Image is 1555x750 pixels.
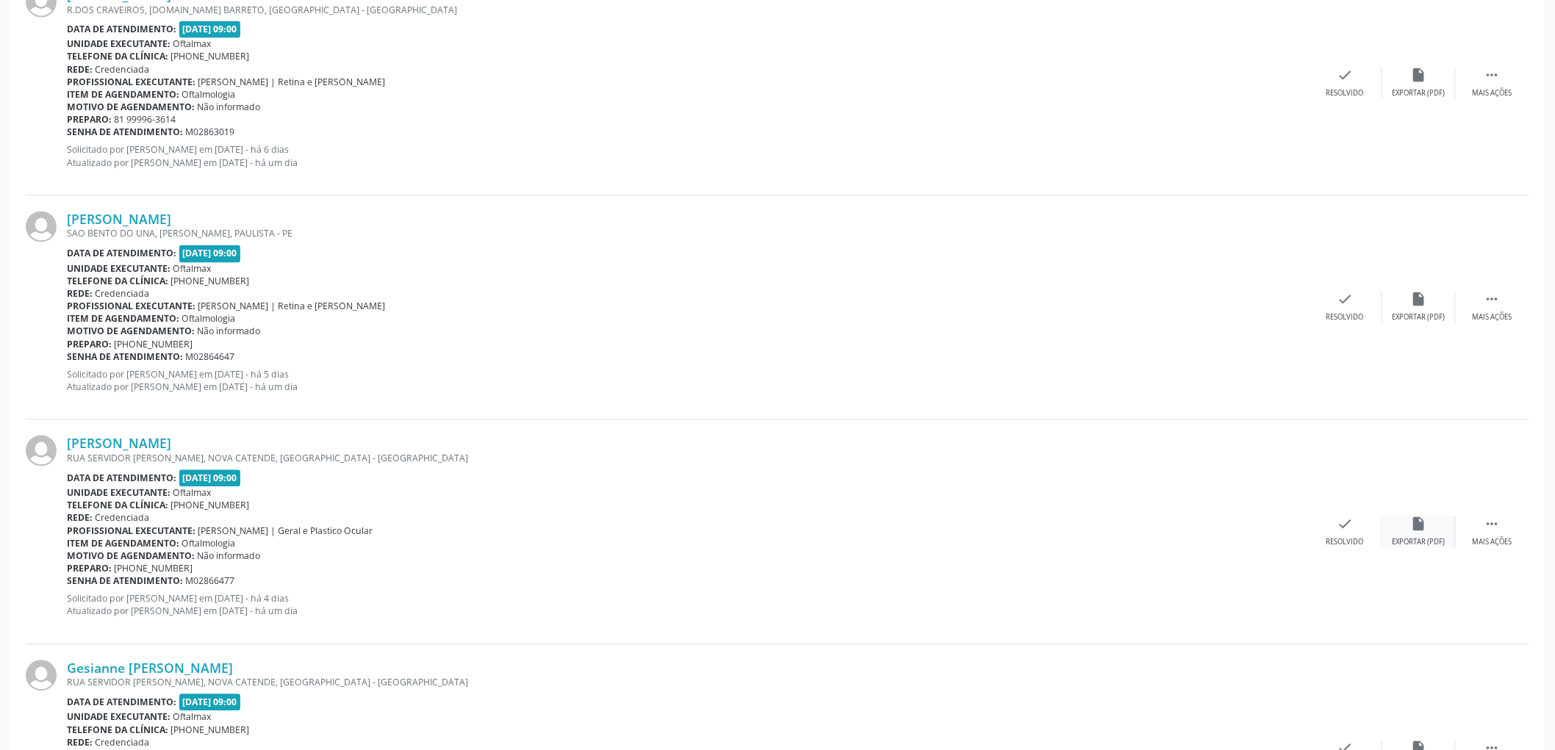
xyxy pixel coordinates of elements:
span: Oftalmax [173,711,212,724]
div: Resolvido [1326,89,1364,99]
span: Oftalmologia [182,538,236,550]
img: img [26,436,57,466]
b: Rede: [67,288,93,300]
b: Item de agendamento: [67,89,179,101]
span: M02864647 [186,351,235,364]
b: Rede: [67,64,93,76]
b: Rede: [67,737,93,749]
span: Oftalmologia [182,89,236,101]
b: Preparo: [67,114,112,126]
p: Solicitado por [PERSON_NAME] em [DATE] - há 6 dias Atualizado por [PERSON_NAME] em [DATE] - há um... [67,144,1309,169]
b: Profissional executante: [67,76,195,89]
i: check [1337,292,1354,308]
span: 81 99996-3614 [115,114,176,126]
i:  [1484,292,1501,308]
i: insert_drive_file [1411,292,1427,308]
i:  [1484,516,1501,533]
b: Data de atendimento: [67,24,176,36]
span: Credenciada [96,64,150,76]
b: Item de agendamento: [67,313,179,325]
b: Motivo de agendamento: [67,550,195,563]
b: Motivo de agendamento: [67,101,195,114]
span: [PERSON_NAME] | Retina e [PERSON_NAME] [198,76,386,89]
i: check [1337,68,1354,84]
a: Gesianne [PERSON_NAME] [67,660,233,677]
span: [DATE] 09:00 [179,21,241,38]
div: SAO BENTO DO UNA, [PERSON_NAME], PAULISTA - PE [67,228,1309,240]
a: [PERSON_NAME] [67,212,171,228]
i: insert_drive_file [1411,516,1427,533]
i:  [1484,68,1501,84]
b: Profissional executante: [67,525,195,538]
div: Mais ações [1473,89,1512,99]
b: Unidade executante: [67,487,170,500]
span: [PHONE_NUMBER] [171,500,250,512]
b: Unidade executante: [67,711,170,724]
b: Data de atendimento: [67,696,176,709]
span: [PHONE_NUMBER] [171,275,250,288]
span: [PERSON_NAME] | Geral e Plastico Ocular [198,525,373,538]
b: Data de atendimento: [67,472,176,485]
b: Preparo: [67,339,112,351]
span: [DATE] 09:00 [179,245,241,262]
img: img [26,212,57,242]
span: [DATE] 09:00 [179,470,241,487]
div: RUA SERVIDOR [PERSON_NAME], NOVA CATENDE, [GEOGRAPHIC_DATA] - [GEOGRAPHIC_DATA] [67,452,1309,465]
span: Credenciada [96,737,150,749]
div: Exportar (PDF) [1393,313,1446,323]
span: [PHONE_NUMBER] [115,339,193,351]
span: Oftalmax [173,487,212,500]
b: Unidade executante: [67,263,170,275]
span: [PHONE_NUMBER] [171,724,250,737]
div: Resolvido [1326,313,1364,323]
b: Item de agendamento: [67,538,179,550]
b: Telefone da clínica: [67,51,168,63]
div: R.DOS CRAVEIROS, [DOMAIN_NAME] BARRETO, [GEOGRAPHIC_DATA] - [GEOGRAPHIC_DATA] [67,4,1309,16]
b: Telefone da clínica: [67,500,168,512]
div: Mais ações [1473,538,1512,548]
b: Senha de atendimento: [67,351,183,364]
b: Senha de atendimento: [67,575,183,588]
div: Exportar (PDF) [1393,89,1446,99]
span: Oftalmologia [182,313,236,325]
span: Não informado [198,550,261,563]
b: Preparo: [67,563,112,575]
div: Exportar (PDF) [1393,538,1446,548]
b: Telefone da clínica: [67,275,168,288]
i: check [1337,516,1354,533]
b: Data de atendimento: [67,248,176,260]
span: Não informado [198,325,261,338]
span: Credenciada [96,512,150,524]
span: M02863019 [186,126,235,139]
b: Profissional executante: [67,300,195,313]
b: Motivo de agendamento: [67,325,195,338]
b: Telefone da clínica: [67,724,168,737]
span: [PERSON_NAME] | Retina e [PERSON_NAME] [198,300,386,313]
span: [PHONE_NUMBER] [171,51,250,63]
img: img [26,660,57,691]
span: Oftalmax [173,263,212,275]
p: Solicitado por [PERSON_NAME] em [DATE] - há 5 dias Atualizado por [PERSON_NAME] em [DATE] - há um... [67,369,1309,394]
i: insert_drive_file [1411,68,1427,84]
span: [PHONE_NUMBER] [115,563,193,575]
span: M02866477 [186,575,235,588]
div: Mais ações [1473,313,1512,323]
a: [PERSON_NAME] [67,436,171,452]
div: RUA SERVIDOR [PERSON_NAME], NOVA CATENDE, [GEOGRAPHIC_DATA] - [GEOGRAPHIC_DATA] [67,677,1309,689]
div: Resolvido [1326,538,1364,548]
b: Rede: [67,512,93,524]
p: Solicitado por [PERSON_NAME] em [DATE] - há 4 dias Atualizado por [PERSON_NAME] em [DATE] - há um... [67,593,1309,618]
b: Unidade executante: [67,38,170,51]
b: Senha de atendimento: [67,126,183,139]
span: Não informado [198,101,261,114]
span: [DATE] 09:00 [179,694,241,711]
span: Oftalmax [173,38,212,51]
span: Credenciada [96,288,150,300]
